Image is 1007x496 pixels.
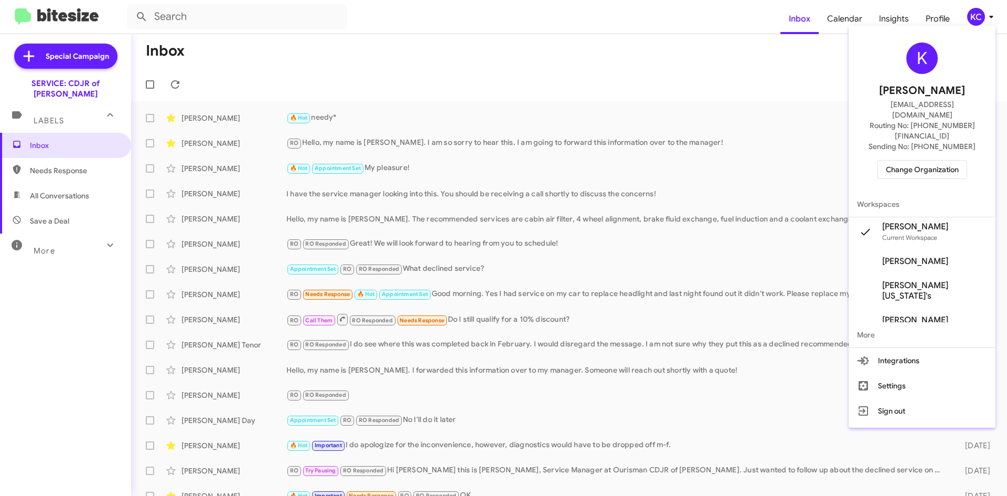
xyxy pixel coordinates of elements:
[882,256,948,267] span: [PERSON_NAME]
[849,348,995,373] button: Integrations
[877,160,967,179] button: Change Organization
[849,192,995,217] span: Workspaces
[906,43,938,74] div: K
[886,161,959,178] span: Change Organization
[861,120,983,141] span: Routing No: [PHONE_NUMBER][FINANCIAL_ID]
[882,315,948,325] span: [PERSON_NAME]
[882,221,948,232] span: [PERSON_NAME]
[879,82,965,99] span: [PERSON_NAME]
[861,99,983,120] span: [EMAIL_ADDRESS][DOMAIN_NAME]
[869,141,976,152] span: Sending No: [PHONE_NUMBER]
[882,280,987,301] span: [PERSON_NAME][US_STATE]'s
[849,322,995,347] span: More
[849,398,995,424] button: Sign out
[882,234,937,241] span: Current Workspace
[849,373,995,398] button: Settings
